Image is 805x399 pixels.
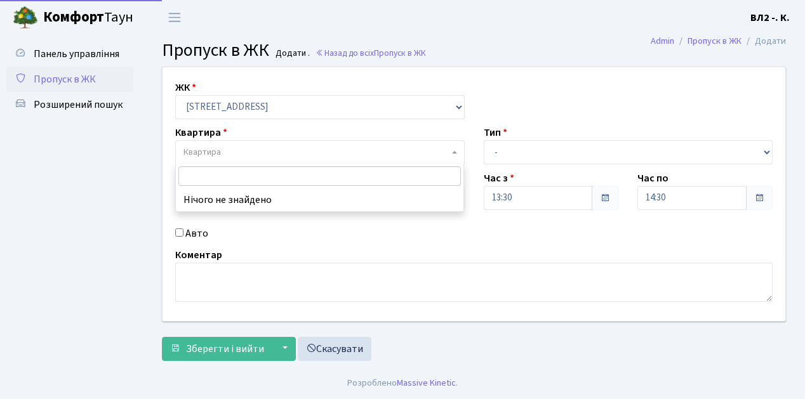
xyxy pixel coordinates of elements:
[162,37,269,63] span: Пропуск в ЖК
[750,11,790,25] b: ВЛ2 -. К.
[273,48,310,59] small: Додати .
[397,376,456,389] a: Massive Kinetic
[183,146,221,159] span: Квартира
[637,171,669,186] label: Час по
[175,125,227,140] label: Квартира
[34,98,123,112] span: Розширений пошук
[185,226,208,241] label: Авто
[43,7,133,29] span: Таун
[347,376,458,390] div: Розроблено .
[6,41,133,67] a: Панель управління
[688,34,742,48] a: Пропуск в ЖК
[175,80,196,95] label: ЖК
[484,171,514,186] label: Час з
[484,125,507,140] label: Тип
[176,188,464,211] li: Нічого не знайдено
[651,34,674,48] a: Admin
[6,67,133,92] a: Пропуск в ЖК
[374,47,426,59] span: Пропуск в ЖК
[175,247,222,263] label: Коментар
[159,7,190,28] button: Переключити навігацію
[186,342,264,356] span: Зберегти і вийти
[34,72,96,86] span: Пропуск в ЖК
[298,337,371,361] a: Скасувати
[162,337,272,361] button: Зберегти і вийти
[742,34,786,48] li: Додати
[13,5,38,30] img: logo.png
[750,10,790,25] a: ВЛ2 -. К.
[34,47,119,61] span: Панель управління
[6,92,133,117] a: Розширений пошук
[632,28,805,55] nav: breadcrumb
[316,47,426,59] a: Назад до всіхПропуск в ЖК
[43,7,104,27] b: Комфорт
